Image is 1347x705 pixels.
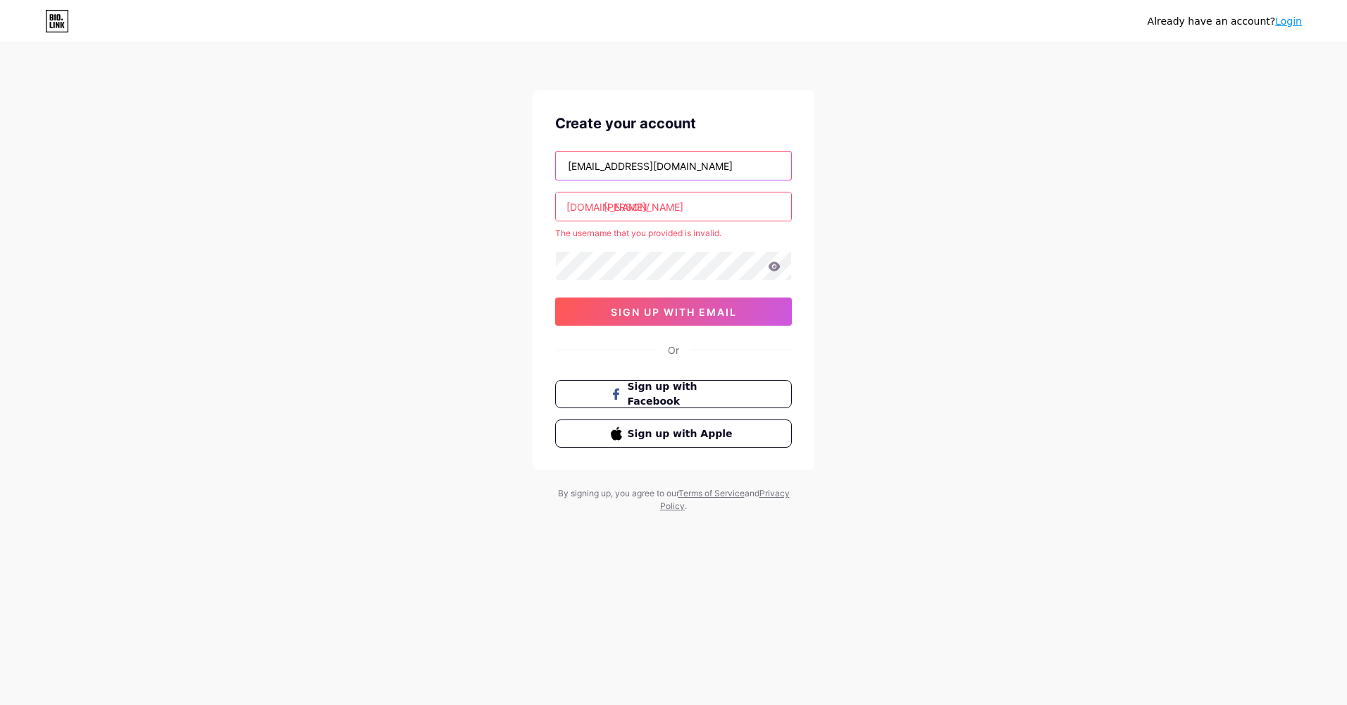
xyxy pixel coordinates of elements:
input: Email [556,152,791,180]
div: Create your account [555,113,792,134]
div: [DOMAIN_NAME]/ [566,200,650,214]
span: sign up with email [611,306,737,318]
button: Sign up with Apple [555,419,792,448]
div: Or [668,343,679,357]
button: Sign up with Facebook [555,380,792,408]
span: Sign up with Apple [628,427,737,441]
input: username [556,192,791,221]
span: Sign up with Facebook [628,379,737,409]
div: The username that you provided is invalid. [555,227,792,240]
button: sign up with email [555,298,792,326]
a: Login [1275,16,1302,27]
div: By signing up, you agree to our and . [554,487,793,513]
a: Terms of Service [678,488,745,498]
div: Already have an account? [1148,14,1302,29]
